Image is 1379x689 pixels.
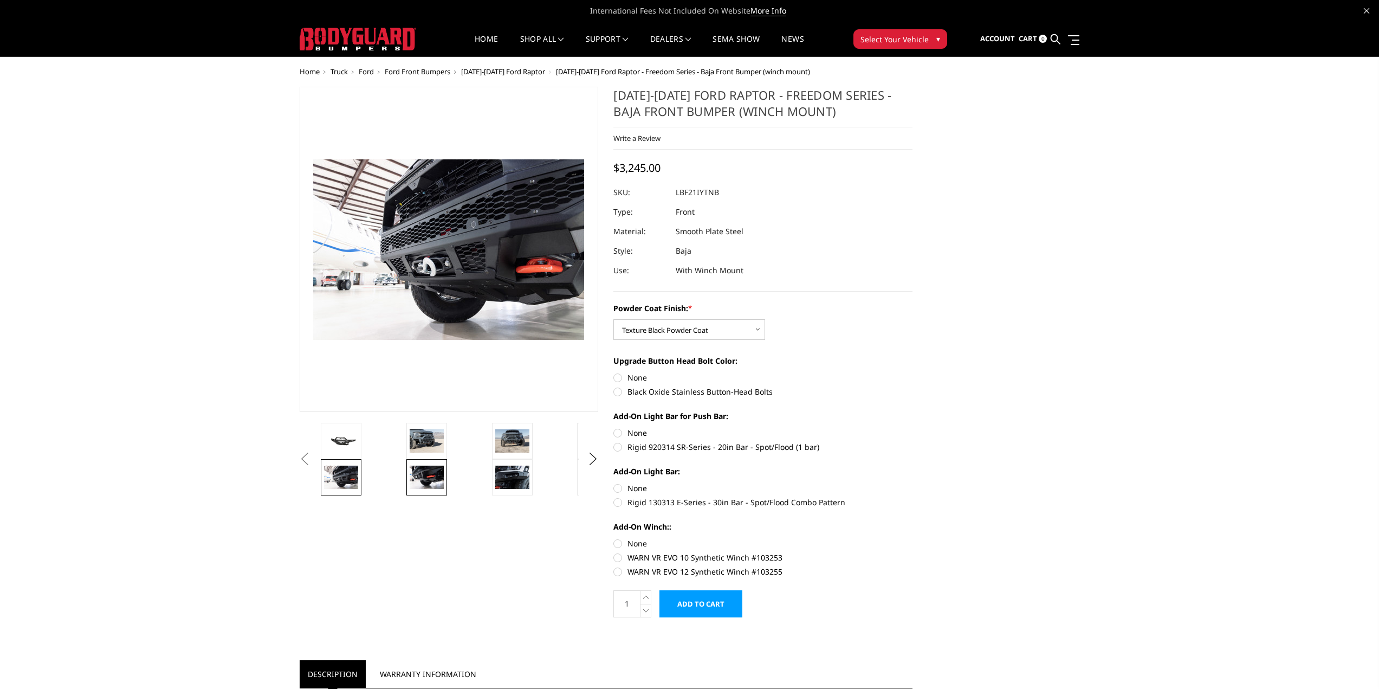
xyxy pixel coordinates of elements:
label: Upgrade Button Head Bolt Color: [613,355,912,366]
a: Truck [331,67,348,76]
a: Home [475,35,498,56]
dt: Type: [613,202,668,222]
a: shop all [520,35,564,56]
dt: SKU: [613,183,668,202]
img: BODYGUARD BUMPERS [300,28,416,50]
a: More Info [750,5,786,16]
a: Ford Front Bumpers [385,67,450,76]
a: Warranty Information [372,660,484,688]
button: Next [585,451,601,467]
img: 2021-2025 Ford Raptor - Freedom Series - Baja Front Bumper (winch mount) [324,433,358,449]
span: Account [980,34,1015,43]
label: Add-On Light Bar: [613,466,912,477]
a: News [781,35,804,56]
dt: Material: [613,222,668,241]
label: None [613,372,912,383]
label: Rigid 920314 SR-Series - 20in Bar - Spot/Flood (1 bar) [613,441,912,453]
a: Support [586,35,629,56]
a: SEMA Show [713,35,760,56]
dd: With Winch Mount [676,261,743,280]
label: Add-On Light Bar for Push Bar: [613,410,912,422]
span: Select Your Vehicle [860,34,929,45]
label: Powder Coat Finish: [613,302,912,314]
label: None [613,427,912,439]
iframe: Chat Widget [1325,637,1379,689]
dd: LBF21IYTNB [676,183,719,202]
input: Add to Cart [659,590,742,617]
img: 2021-2025 Ford Raptor - Freedom Series - Baja Front Bumper (winch mount) [495,466,529,488]
a: Ford [359,67,374,76]
button: Previous [297,451,313,467]
dd: Baja [676,241,691,261]
img: 2021-2025 Ford Raptor - Freedom Series - Baja Front Bumper (winch mount) [495,429,529,452]
label: WARN VR EVO 12 Synthetic Winch #103255 [613,566,912,577]
a: Account [980,24,1015,54]
a: 2021-2025 Ford Raptor - Freedom Series - Baja Front Bumper (winch mount) [300,87,599,412]
a: Dealers [650,35,691,56]
span: Cart [1019,34,1037,43]
label: Add-On Winch:: [613,521,912,532]
dd: Smooth Plate Steel [676,222,743,241]
span: 0 [1039,35,1047,43]
img: 2021-2025 Ford Raptor - Freedom Series - Baja Front Bumper (winch mount) [324,466,358,488]
label: Black Oxide Stainless Button-Head Bolts [613,386,912,397]
label: WARN VR EVO 10 Synthetic Winch #103253 [613,552,912,563]
label: Rigid 130313 E-Series - 30in Bar - Spot/Flood Combo Pattern [613,497,912,508]
span: [DATE]-[DATE] Ford Raptor - Freedom Series - Baja Front Bumper (winch mount) [556,67,810,76]
img: 2021-2025 Ford Raptor - Freedom Series - Baja Front Bumper (winch mount) [410,466,444,488]
dt: Use: [613,261,668,280]
img: 2021-2025 Ford Raptor - Freedom Series - Baja Front Bumper (winch mount) [410,429,444,452]
a: Home [300,67,320,76]
button: Select Your Vehicle [853,29,947,49]
a: Description [300,660,366,688]
label: None [613,482,912,494]
dd: Front [676,202,695,222]
a: Write a Review [613,133,661,143]
a: Cart 0 [1019,24,1047,54]
span: ▾ [936,33,940,44]
label: None [613,538,912,549]
dt: Style: [613,241,668,261]
span: $3,245.00 [613,160,661,175]
a: [DATE]-[DATE] Ford Raptor [461,67,545,76]
h1: [DATE]-[DATE] Ford Raptor - Freedom Series - Baja Front Bumper (winch mount) [613,87,912,127]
